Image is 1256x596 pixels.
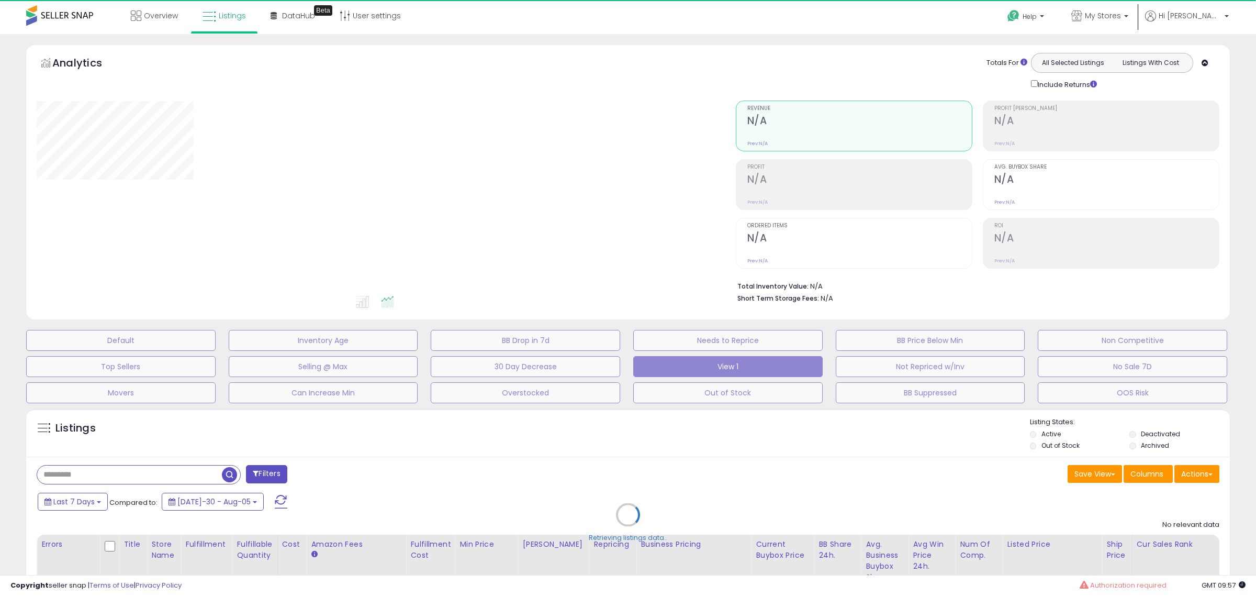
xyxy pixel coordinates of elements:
button: BB Drop in 7d [431,330,620,351]
small: Prev: N/A [994,258,1015,264]
button: Movers [26,382,216,403]
button: Overstocked [431,382,620,403]
small: Prev: N/A [994,140,1015,147]
span: Listings [219,10,246,21]
button: Not Repriced w/Inv [836,356,1025,377]
a: Hi [PERSON_NAME] [1145,10,1229,34]
div: Retrieving listings data.. [589,533,667,543]
span: Profit [747,164,972,170]
div: Include Returns [1023,78,1109,90]
span: ROI [994,223,1219,229]
span: Overview [144,10,178,21]
b: Short Term Storage Fees: [737,294,819,303]
button: BB Suppressed [836,382,1025,403]
button: Default [26,330,216,351]
button: Selling @ Max [229,356,418,377]
span: My Stores [1085,10,1121,21]
small: Prev: N/A [994,199,1015,205]
button: No Sale 7D [1038,356,1227,377]
button: BB Price Below Min [836,330,1025,351]
i: Get Help [1007,9,1020,23]
h2: N/A [747,115,972,129]
small: Prev: N/A [747,140,768,147]
button: 30 Day Decrease [431,356,620,377]
h2: N/A [994,115,1219,129]
h2: N/A [747,232,972,246]
h5: Analytics [52,56,122,73]
button: All Selected Listings [1034,56,1112,70]
small: Prev: N/A [747,258,768,264]
span: Profit [PERSON_NAME] [994,106,1219,112]
button: Non Competitive [1038,330,1227,351]
h2: N/A [994,232,1219,246]
div: seller snap | | [10,581,182,591]
span: Ordered Items [747,223,972,229]
div: Tooltip anchor [314,5,332,16]
span: Help [1023,12,1037,21]
h2: N/A [747,173,972,187]
span: Hi [PERSON_NAME] [1159,10,1221,21]
span: Revenue [747,106,972,112]
button: Can Increase Min [229,382,418,403]
span: N/A [821,293,833,303]
strong: Copyright [10,580,49,590]
button: Listings With Cost [1112,56,1190,70]
small: Prev: N/A [747,199,768,205]
li: N/A [737,279,1212,292]
button: View 1 [633,356,823,377]
div: Totals For [986,58,1027,68]
button: Inventory Age [229,330,418,351]
span: Avg. Buybox Share [994,164,1219,170]
button: Top Sellers [26,356,216,377]
b: Total Inventory Value: [737,282,809,291]
span: DataHub [282,10,315,21]
h2: N/A [994,173,1219,187]
button: Needs to Reprice [633,330,823,351]
a: Help [999,2,1055,34]
button: Out of Stock [633,382,823,403]
button: OOS Risk [1038,382,1227,403]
